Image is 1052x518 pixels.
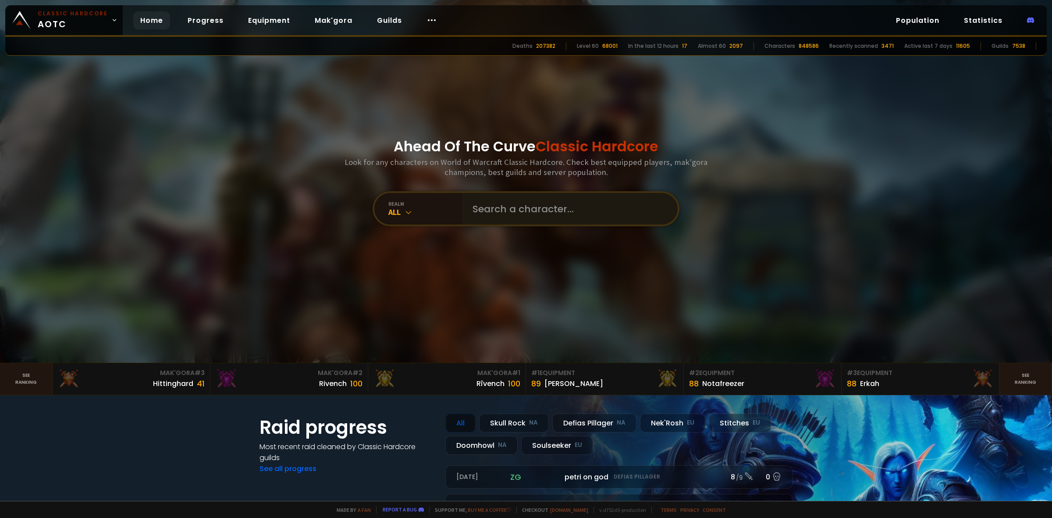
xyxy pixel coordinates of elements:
div: Rîvench [476,378,505,389]
div: Defias Pillager [552,414,636,432]
div: 848586 [799,42,819,50]
div: 17 [682,42,687,50]
a: See all progress [259,464,316,474]
span: Checkout [516,507,588,513]
span: # 3 [195,368,205,377]
a: Consent [703,507,726,513]
h4: Most recent raid cleaned by Classic Hardcore guilds [259,441,435,463]
span: # 1 [512,368,520,377]
a: Privacy [680,507,699,513]
a: Home [133,11,170,29]
div: Equipment [847,368,994,378]
a: Mak'Gora#3Hittinghard41 [53,363,210,395]
div: 89 [531,378,541,389]
div: 3471 [881,42,894,50]
span: v. d752d5 - production [594,507,646,513]
a: Guilds [370,11,409,29]
div: 88 [689,378,699,389]
a: #2Equipment88Notafreezer [684,363,842,395]
a: Mak'gora [308,11,359,29]
div: 88 [847,378,857,389]
a: [DATE]zgpetri on godDefias Pillager8 /90 [445,465,793,489]
input: Search a character... [467,193,667,225]
a: Statistics [957,11,1009,29]
span: # 2 [689,368,699,377]
div: Equipment [689,368,836,378]
div: Active last 7 days [904,42,952,50]
div: 11605 [956,42,970,50]
div: Doomhowl [445,436,518,455]
span: # 3 [847,368,857,377]
a: Report a bug [383,506,417,513]
small: EU [753,418,760,427]
small: EU [687,418,694,427]
small: Classic Hardcore [38,10,108,18]
div: Erkah [860,378,879,389]
div: 2097 [729,42,743,50]
h1: Raid progress [259,414,435,441]
div: 68001 [602,42,618,50]
small: EU [575,441,582,450]
div: realm [388,200,462,207]
div: 207382 [536,42,555,50]
div: 100 [508,378,520,389]
div: Stitches [709,414,771,432]
a: Mak'Gora#2Rivench100 [210,363,368,395]
a: #1Equipment89[PERSON_NAME] [526,363,684,395]
div: Mak'Gora [216,368,363,378]
div: Rivench [319,378,347,389]
div: Notafreezer [702,378,744,389]
div: Characters [764,42,795,50]
div: [PERSON_NAME] [544,378,603,389]
div: Equipment [531,368,678,378]
a: a fan [358,507,371,513]
span: # 1 [531,368,540,377]
a: Classic HardcoreAOTC [5,5,123,35]
div: Guilds [992,42,1009,50]
a: [DOMAIN_NAME] [550,507,588,513]
div: Recently scanned [829,42,878,50]
div: Soulseeker [521,436,593,455]
small: NA [617,418,626,427]
span: # 2 [352,368,363,377]
div: Deaths [512,42,533,50]
h1: Ahead Of The Curve [394,136,658,157]
div: Level 60 [577,42,599,50]
a: Seeranking [999,363,1052,395]
div: All [388,207,462,217]
span: Support me, [429,507,511,513]
span: Made by [331,507,371,513]
div: Mak'Gora [58,368,205,378]
div: All [445,414,476,432]
h3: Look for any characters on World of Warcraft Classic Hardcore. Check best equipped players, mak'g... [341,157,711,177]
a: [DATE]roaqpetri on godDefias Pillager5 /60 [445,494,793,517]
div: Almost 60 [698,42,726,50]
a: #3Equipment88Erkah [842,363,999,395]
div: 41 [197,378,205,389]
a: Population [889,11,946,29]
span: Classic Hardcore [536,136,658,156]
span: AOTC [38,10,108,31]
small: NA [529,418,538,427]
div: Mak'Gora [373,368,520,378]
div: Hittinghard [153,378,193,389]
div: In the last 12 hours [628,42,679,50]
small: NA [498,441,507,450]
a: Buy me a coffee [468,507,511,513]
div: 100 [350,378,363,389]
a: Progress [181,11,231,29]
a: Equipment [241,11,297,29]
a: Mak'Gora#1Rîvench100 [368,363,526,395]
div: 7538 [1012,42,1025,50]
div: Nek'Rosh [640,414,705,432]
a: Terms [661,507,677,513]
div: Skull Rock [479,414,549,432]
